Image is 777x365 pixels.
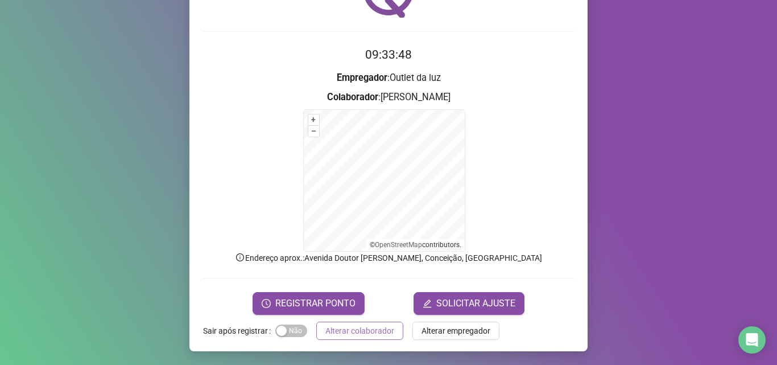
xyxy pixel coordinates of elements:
label: Sair após registrar [203,322,275,340]
button: + [308,114,319,125]
span: Alterar colaborador [325,325,394,337]
h3: : [PERSON_NAME] [203,90,574,105]
span: info-circle [235,252,245,263]
li: © contributors. [370,241,461,249]
button: Alterar colaborador [316,322,403,340]
div: Open Intercom Messenger [738,326,766,354]
time: 09:33:48 [365,48,412,61]
strong: Empregador [337,72,387,83]
span: clock-circle [262,299,271,308]
span: SOLICITAR AJUSTE [436,297,515,310]
p: Endereço aprox. : Avenida Doutor [PERSON_NAME], Conceição, [GEOGRAPHIC_DATA] [203,252,574,264]
h3: : Outlet da luz [203,71,574,85]
a: OpenStreetMap [375,241,422,249]
span: edit [423,299,432,308]
strong: Colaborador [327,92,378,102]
button: REGISTRAR PONTO [253,292,365,315]
button: – [308,126,319,137]
button: Alterar empregador [412,322,499,340]
span: REGISTRAR PONTO [275,297,356,310]
span: Alterar empregador [421,325,490,337]
button: editSOLICITAR AJUSTE [414,292,524,315]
